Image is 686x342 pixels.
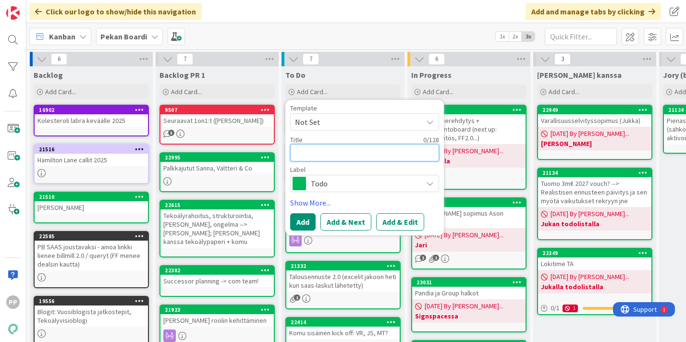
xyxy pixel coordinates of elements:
div: 22995Palkkajutut Sanna, Valtteri & Co [160,153,274,174]
div: 19556Blogit: Vuosiblogista jatkostepit, Tekoälyvisioblogi [35,297,148,327]
div: Lokitime TA [538,257,651,270]
span: [DATE] By [PERSON_NAME]... [425,301,503,311]
span: 6 [429,53,445,65]
div: 22615Tekoälyrahoitus, strukturointia, [PERSON_NAME], ongelma --> [PERSON_NAME]; [PERSON_NAME] kan... [160,201,274,248]
a: 21332Talousennuste 2.0 (excelit jakoon heti kun saas-laskut lähetetty) [285,261,401,309]
div: 8562[PERSON_NAME] sopimus Ason kanssa [412,198,526,228]
div: 21695 [416,107,526,113]
button: Add & Edit [376,213,424,231]
div: 22414Komu sisäinen kick off: VR, JS, MT? [286,318,400,339]
span: Todo [311,177,417,190]
span: Jukan kanssa [537,70,622,80]
div: 0 / 128 [306,135,439,144]
div: [PERSON_NAME] [35,201,148,214]
div: 22615 [165,202,274,208]
div: 23031 [412,278,526,287]
span: 1 [294,294,300,301]
a: 21695Atakanin perehdytys + taloushallintoboard (next up: välitilinpäätös, FF2.0...)[DATE] By [PER... [411,105,527,190]
span: 0 / 1 [551,303,560,313]
div: Tekoälyrahoitus, strukturointia, [PERSON_NAME], ongelma --> [PERSON_NAME]; [PERSON_NAME] kanssa t... [160,209,274,248]
div: 22382 [160,266,274,275]
b: Jari [415,240,523,250]
div: 21695 [412,106,526,114]
button: Add [290,213,316,231]
div: 9507 [160,106,274,114]
div: 22585PB SAAS joustavaksi - ainoa linkki lienee billmill 2.0 / queryt (FF menee dealsin kautta) [35,232,148,270]
div: 16902Kolesteroli labra keväälle 2025 [35,106,148,127]
a: 21516Hamilton Lane callit 2025 [34,144,149,184]
div: Palkkajutut Sanna, Valtteri & Co [160,162,274,174]
div: 21923[PERSON_NAME] roolin kehittäminen [160,305,274,327]
div: [PERSON_NAME] roolin kehittäminen [160,314,274,327]
a: 22995Palkkajutut Sanna, Valtteri & Co [159,152,275,192]
div: Kolesteroli labra keväälle 2025 [35,114,148,127]
input: Quick Filter... [545,28,617,45]
div: 22349Lokitime TA [538,249,651,270]
div: 23031 [416,279,526,286]
span: Label [290,166,306,173]
div: 22585 [35,232,148,241]
div: Komu sisäinen kick off: VR, JS, MT? [286,327,400,339]
span: [DATE] By [PERSON_NAME]... [551,272,629,282]
a: 16902Kolesteroli labra keväälle 2025 [34,105,149,136]
div: 22585 [39,233,148,240]
div: 22949Varallisuusselvityssopimus (Jukka) [538,106,651,127]
span: Add Card... [171,87,202,96]
span: 3 [554,53,571,65]
div: Add and manage tabs by clicking [526,3,661,20]
span: [DATE] By [PERSON_NAME]... [425,146,503,156]
div: 22995 [160,153,274,162]
div: 22382 [165,267,274,274]
span: Backlog PR 1 [159,70,205,80]
b: 8.9. viikolla [415,156,523,166]
span: 1x [496,32,509,41]
span: 3 [168,130,174,136]
a: 22949Varallisuusselvityssopimus (Jukka)[DATE] By [PERSON_NAME]...[PERSON_NAME] [537,105,652,160]
div: 21516 [35,145,148,154]
div: 21695Atakanin perehdytys + taloushallintoboard (next up: välitilinpäätös, FF2.0...) [412,106,526,144]
span: 7 [177,53,193,65]
div: 21516 [39,146,148,153]
div: 21332Talousennuste 2.0 (excelit jakoon heti kun saas-laskut lähetetty) [286,262,400,292]
img: Visit kanbanzone.com [6,6,20,20]
span: 6 [51,53,67,65]
span: Backlog [34,70,63,80]
span: 1 [420,255,426,261]
a: 21510[PERSON_NAME] [34,192,149,223]
a: 23031Pandia ja Group halkot[DATE] By [PERSON_NAME]...Signspacessa [411,277,527,332]
div: [PERSON_NAME] sopimus Ason kanssa [412,207,526,228]
div: 22382Successor planning -> com team! [160,266,274,287]
div: Pandia ja Group halkot [412,287,526,299]
b: Pekan Boardi [100,32,147,41]
div: PB SAAS joustavaksi - ainoa linkki lienee billmill 2.0 / queryt (FF menee dealsin kautta) [35,241,148,270]
span: 7 [303,53,319,65]
span: Not Set [295,116,415,128]
a: 22615Tekoälyrahoitus, strukturointia, [PERSON_NAME], ongelma --> [PERSON_NAME]; [PERSON_NAME] kan... [159,200,275,257]
button: Add & Next [320,213,371,231]
b: Jukan todolistalla [541,219,649,229]
a: Show More... [290,197,439,208]
div: 22949 [542,107,651,113]
span: Add Card... [423,87,453,96]
span: In Progress [411,70,452,80]
div: 23031Pandia ja Group halkot [412,278,526,299]
div: PP [6,295,20,309]
a: 9507Seuraavat 1on1:t ([PERSON_NAME]) [159,105,275,145]
a: 22382Successor planning -> com team! [159,265,275,297]
div: 1 [50,4,52,12]
span: [DATE] By [PERSON_NAME]... [551,129,629,139]
div: 22349 [538,249,651,257]
div: 22995 [165,154,274,161]
div: 21923 [165,306,274,313]
div: Click our logo to show/hide this navigation [29,3,202,20]
div: Successor planning -> com team! [160,275,274,287]
div: Blogit: Vuosiblogista jatkostepit, Tekoälyvisioblogi [35,305,148,327]
span: Add Card... [45,87,76,96]
a: 21134Tuomo 3m€ 2027 vouch? --> Realistisen ennusteen päivitys ja sen myötä vaikutukset rekryyn jn... [537,168,652,240]
div: 9507Seuraavat 1on1:t ([PERSON_NAME]) [160,106,274,127]
div: 19556 [35,297,148,305]
span: Add Card... [297,87,328,96]
div: 1 [563,305,578,312]
b: Jukalla todolistalla [541,282,649,292]
span: Add Card... [549,87,579,96]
